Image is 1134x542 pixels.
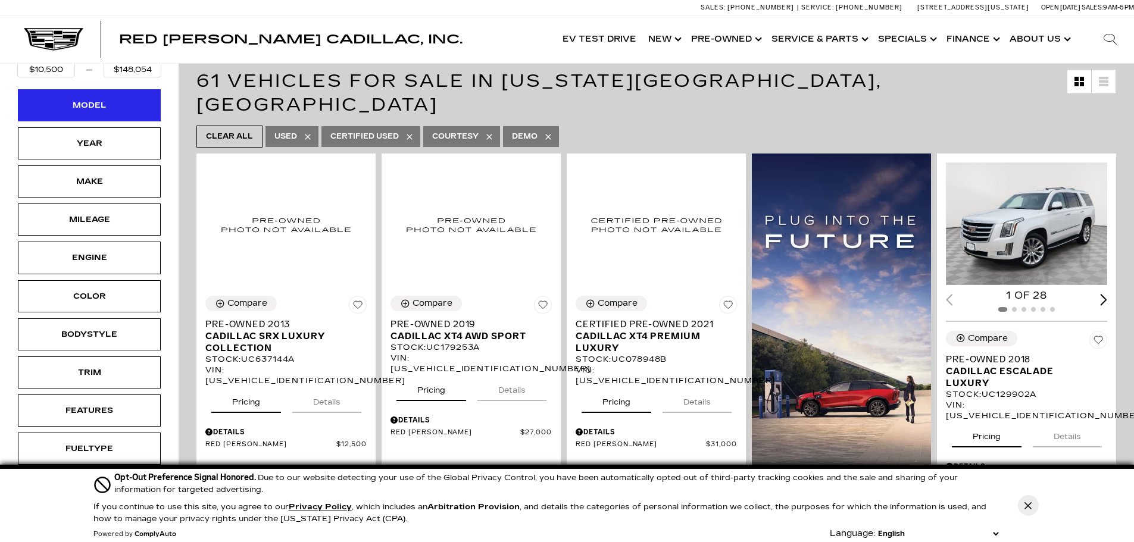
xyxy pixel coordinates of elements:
button: Save Vehicle [719,296,737,318]
button: pricing tab [582,387,651,413]
div: EngineEngine [18,242,161,274]
span: Cadillac Escalade Luxury [946,365,1098,389]
div: Stock : UC078948B [576,354,737,365]
div: Compare [413,298,452,309]
button: pricing tab [211,387,281,413]
div: 1 / 2 [946,162,1109,285]
button: Save Vehicle [534,296,552,318]
a: About Us [1004,15,1074,63]
div: Stock : UC179253A [391,342,552,353]
button: pricing tab [396,375,466,401]
div: ModelModel [18,89,161,121]
span: Sales: [1082,4,1103,11]
span: Pre-Owned 2019 [391,318,543,330]
span: Courtesy [432,129,479,144]
a: Pre-Owned 2013Cadillac SRX Luxury Collection [205,318,367,354]
img: Cadillac Dark Logo with Cadillac White Text [24,28,83,51]
a: Red [PERSON_NAME] $31,000 [576,440,737,449]
input: Maximum [104,62,161,77]
span: Sales: [701,4,726,11]
a: Pre-Owned 2018Cadillac Escalade Luxury [946,353,1107,389]
p: If you continue to use this site, you agree to our , which includes an , and details the categori... [93,502,986,524]
div: Year [60,137,119,150]
a: Service & Parts [766,15,872,63]
span: [PHONE_NUMBER] [727,4,794,11]
select: Language Select [875,528,1001,540]
div: FueltypeFueltype [18,433,161,465]
div: Trim [60,366,119,379]
div: TrimTrim [18,356,161,389]
a: Service: [PHONE_NUMBER] [797,4,905,11]
span: Pre-Owned 2018 [946,353,1098,365]
div: Fueltype [60,442,119,455]
span: Cadillac XT4 Premium Luxury [576,330,728,354]
img: 2021 Cadillac XT4 Premium Luxury [576,162,737,287]
div: Mileage [60,213,119,226]
span: $27,000 [520,428,552,437]
button: pricing tab [952,421,1021,447]
div: Pricing Details - Pre-Owned 2018 Cadillac Escalade Luxury [946,461,1107,472]
div: Powered by [93,531,176,538]
a: Certified Pre-Owned 2021Cadillac XT4 Premium Luxury [576,318,737,354]
div: MakeMake [18,165,161,198]
span: Clear All [206,129,253,144]
span: Used [274,129,297,144]
button: Close Button [1018,495,1039,516]
div: BodystyleBodystyle [18,318,161,350]
span: Red [PERSON_NAME] [391,428,520,437]
button: details tab [663,387,732,413]
div: Features [60,404,119,417]
span: 61 Vehicles for Sale in [US_STATE][GEOGRAPHIC_DATA], [GEOGRAPHIC_DATA] [196,70,882,115]
span: Demo [512,129,538,144]
button: Save Vehicle [1089,331,1107,353]
button: details tab [477,375,546,401]
span: $12,500 [336,440,367,449]
div: Stock : UC637144A [205,354,367,365]
span: Cadillac XT4 AWD Sport [391,330,543,342]
a: Sales: [PHONE_NUMBER] [701,4,797,11]
div: Compare [227,298,267,309]
button: Compare Vehicle [391,296,462,311]
a: Red [PERSON_NAME] $12,500 [205,440,367,449]
div: 1 of 28 [946,289,1107,302]
button: Compare Vehicle [946,331,1017,346]
div: Stock : UC129902A [946,389,1107,400]
img: 2019 Cadillac XT4 AWD Sport [391,162,552,287]
span: 9 AM-6 PM [1103,4,1134,11]
a: Pre-Owned [685,15,766,63]
span: Cadillac SRX Luxury Collection [205,330,358,354]
div: Next slide [1100,294,1107,305]
a: Specials [872,15,941,63]
a: Privacy Policy [289,502,352,512]
button: Compare Vehicle [205,296,277,311]
button: details tab [292,387,361,413]
div: Model [60,99,119,112]
div: YearYear [18,127,161,159]
span: Certified Used [330,129,399,144]
div: VIN: [US_VEHICLE_IDENTIFICATION_NUMBER] [576,365,737,386]
img: 2013 Cadillac SRX Luxury Collection [205,162,367,287]
span: Red [PERSON_NAME] [576,440,706,449]
div: Language: [830,530,875,538]
button: Save Vehicle [349,296,367,318]
div: Make [60,175,119,188]
a: ComplyAuto [135,531,176,538]
span: Opt-Out Preference Signal Honored . [114,472,258,483]
a: Pre-Owned 2019Cadillac XT4 AWD Sport [391,318,552,342]
div: Pricing Details - Pre-Owned 2019 Cadillac XT4 AWD Sport [391,415,552,425]
span: Service: [801,4,834,11]
div: ColorColor [18,280,161,312]
div: Pricing Details - Certified Pre-Owned 2021 Cadillac XT4 Premium Luxury [576,427,737,437]
span: Open [DATE] [1041,4,1080,11]
input: Minimum [17,62,75,77]
a: [STREET_ADDRESS][US_STATE] [917,4,1029,11]
div: Engine [60,251,119,264]
div: Bodystyle [60,328,119,341]
div: MileageMileage [18,203,161,236]
a: Red [PERSON_NAME] $27,000 [391,428,552,437]
div: Compare [968,333,1008,344]
span: $31,000 [706,440,737,449]
span: Red [PERSON_NAME] [205,440,336,449]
